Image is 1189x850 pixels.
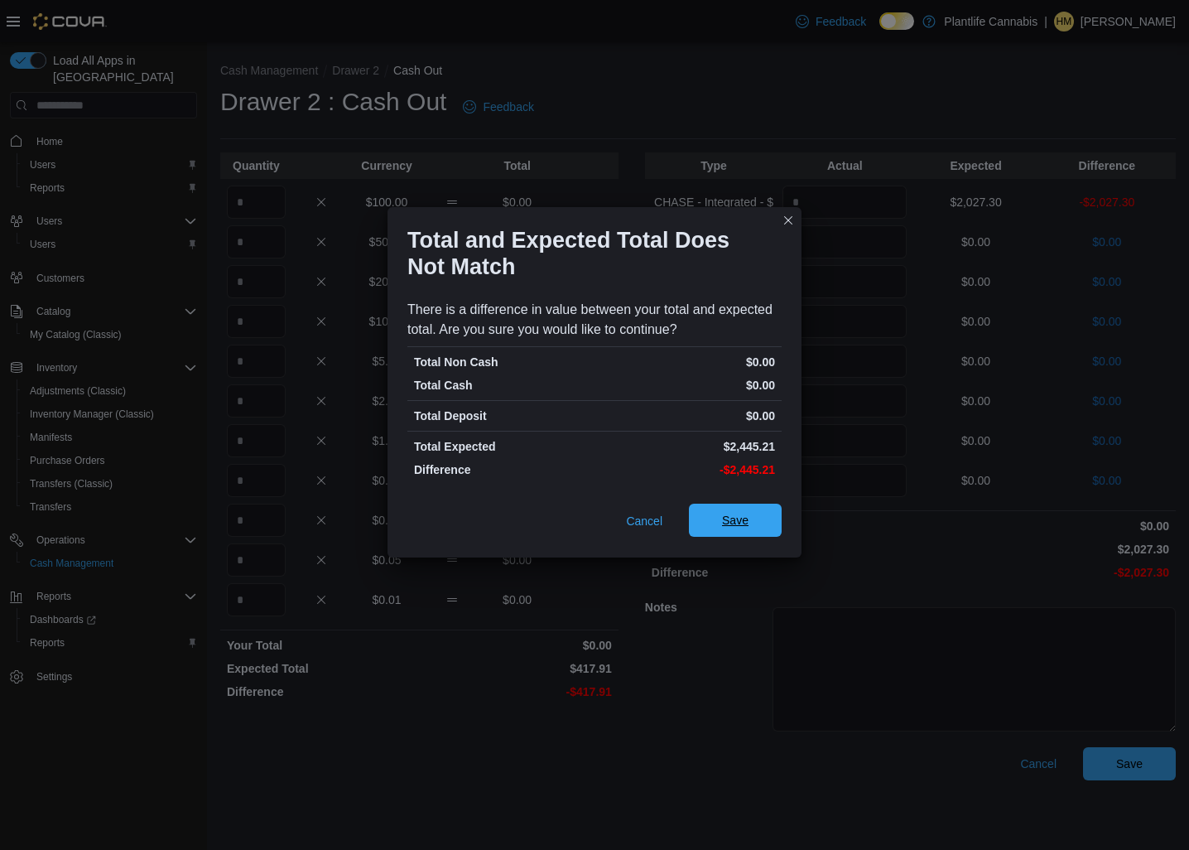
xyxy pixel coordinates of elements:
[414,438,591,455] p: Total Expected
[598,461,775,478] p: -$2,445.21
[598,408,775,424] p: $0.00
[778,210,798,230] button: Closes this modal window
[407,300,782,340] div: There is a difference in value between your total and expected total. Are you sure you would like...
[414,354,591,370] p: Total Non Cash
[414,377,591,394] p: Total Cash
[626,513,662,529] span: Cancel
[407,227,768,280] h1: Total and Expected Total Does Not Match
[722,512,749,529] span: Save
[598,354,775,370] p: $0.00
[414,461,591,478] p: Difference
[689,504,782,537] button: Save
[598,377,775,394] p: $0.00
[598,438,775,455] p: $2,445.21
[619,505,669,538] button: Cancel
[414,408,591,424] p: Total Deposit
